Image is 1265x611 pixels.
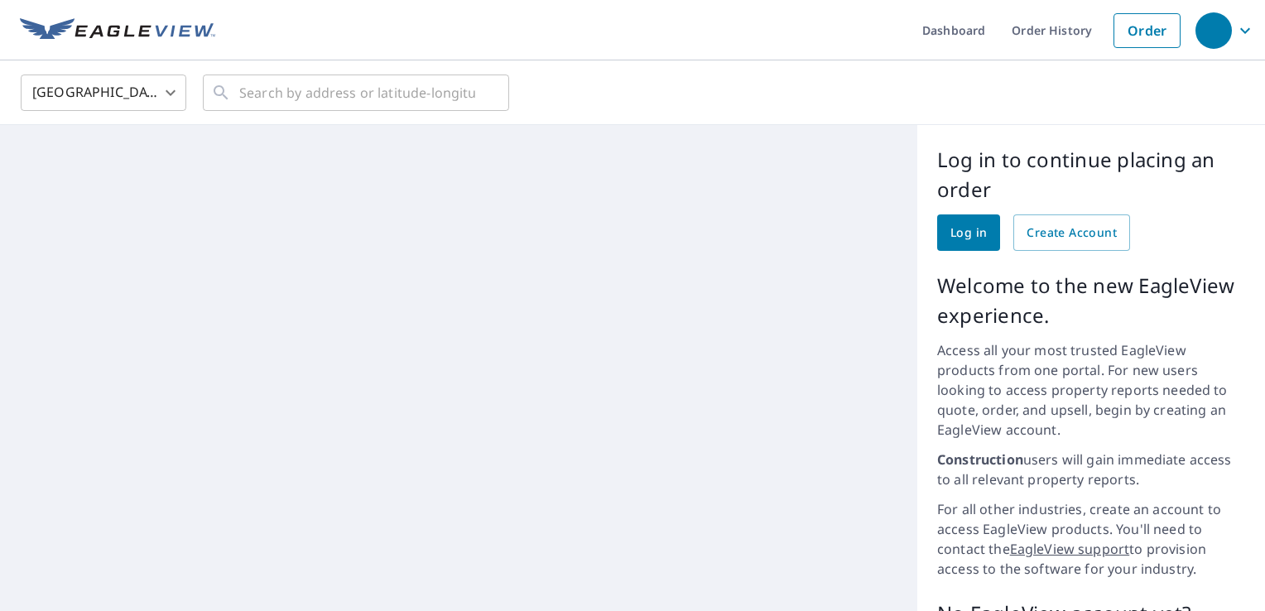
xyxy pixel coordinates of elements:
[1113,13,1181,48] a: Order
[950,223,987,243] span: Log in
[20,18,215,43] img: EV Logo
[21,70,186,116] div: [GEOGRAPHIC_DATA]
[937,450,1245,489] p: users will gain immediate access to all relevant property reports.
[937,450,1023,469] strong: Construction
[937,271,1245,330] p: Welcome to the new EagleView experience.
[937,499,1245,579] p: For all other industries, create an account to access EagleView products. You'll need to contact ...
[937,214,1000,251] a: Log in
[1013,214,1130,251] a: Create Account
[1010,540,1130,558] a: EagleView support
[239,70,475,116] input: Search by address or latitude-longitude
[937,145,1245,204] p: Log in to continue placing an order
[1027,223,1117,243] span: Create Account
[937,340,1245,440] p: Access all your most trusted EagleView products from one portal. For new users looking to access ...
